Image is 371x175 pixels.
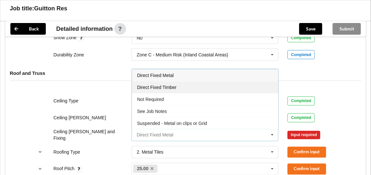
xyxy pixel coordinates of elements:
[134,165,158,173] a: 25.00
[54,99,79,104] label: Ceiling Type
[54,52,84,57] label: Durability Zone
[137,109,167,114] span: See Job Notes
[137,36,143,40] div: N0
[288,164,326,174] button: Confirm input
[54,35,78,40] label: Snow Zone
[34,5,67,12] h3: Guitton Res
[10,23,46,35] button: Back
[137,97,164,102] span: Not Required
[34,146,47,158] button: reference-toggle
[288,97,315,106] div: Completed
[288,33,315,42] div: Completed
[54,115,106,121] label: Ceiling [PERSON_NAME]
[10,5,34,12] h3: Job title:
[137,52,228,57] div: Zone C - Medium Risk (Inland Coastal Areas)
[10,70,361,76] h4: Roof and Truss
[54,166,76,171] label: Roof Pitch
[299,23,322,35] button: Save
[288,147,326,157] button: Confirm input
[137,85,176,90] span: Direct Fixed Timber
[288,131,320,139] div: Input required
[34,163,47,175] button: reference-toggle
[137,73,174,78] span: Direct Fixed Metal
[137,121,207,126] span: Suspended - Metal on clips or Grid
[54,150,80,155] label: Roofing Type
[288,50,315,59] div: Completed
[56,26,113,32] span: Detailed information
[137,150,163,155] div: 2. Metal Tiles
[288,113,315,122] div: Completed
[54,129,115,141] label: Ceiling [PERSON_NAME] and Fixing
